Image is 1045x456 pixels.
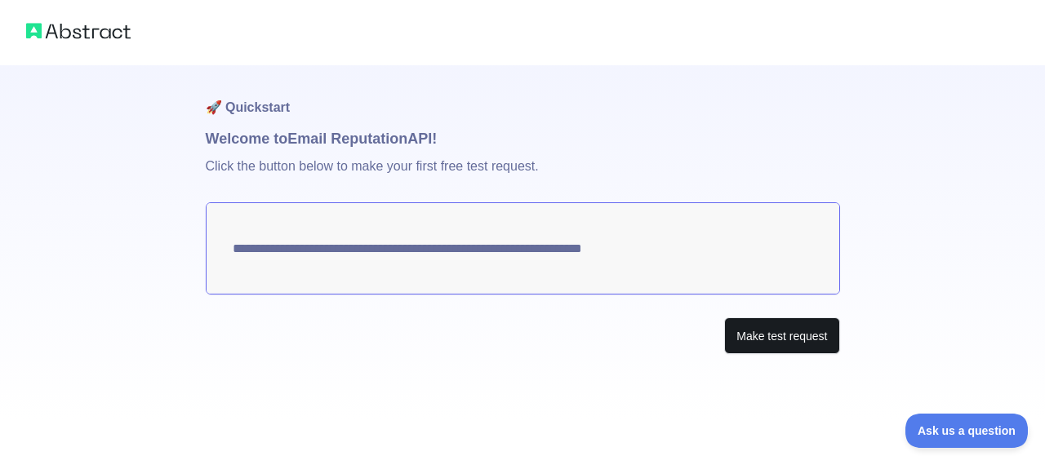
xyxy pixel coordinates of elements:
[206,65,840,127] h1: 🚀 Quickstart
[724,317,839,354] button: Make test request
[206,150,840,202] p: Click the button below to make your first free test request.
[26,20,131,42] img: Abstract logo
[206,127,840,150] h1: Welcome to Email Reputation API!
[905,414,1029,448] iframe: Toggle Customer Support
